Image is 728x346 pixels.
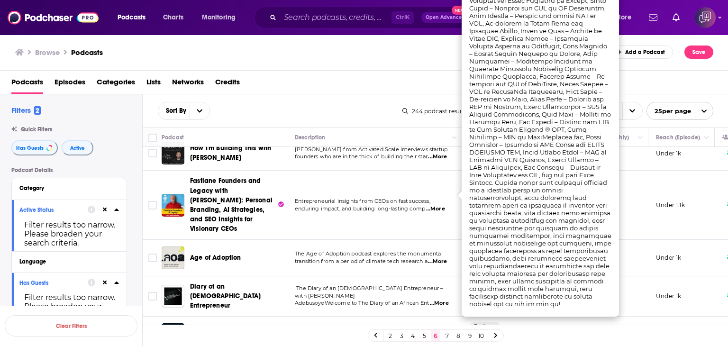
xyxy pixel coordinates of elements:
[431,330,440,341] a: 6
[71,48,103,57] a: Podcasts
[656,254,681,262] p: Under 1k
[34,106,41,115] span: 2
[19,182,119,194] button: Category
[421,12,469,23] button: Open AdvancedNew
[470,322,500,330] a: Business
[19,280,82,286] div: Has Guests
[295,285,444,299] span: ️ The Diary of an [DEMOGRAPHIC_DATA] Entrepreneur – with [PERSON_NAME]
[11,140,58,155] button: Has Guests
[19,220,119,247] div: Filter results too narrow. Please broaden your search criteria.
[19,207,82,213] div: Active Status
[148,201,157,209] span: Toggle select row
[195,10,248,25] button: open menu
[280,10,391,25] input: Search podcasts, credits, & more...
[11,167,127,173] p: Podcast Details
[476,330,486,341] a: 10
[16,146,44,151] span: Has Guests
[263,7,486,28] div: Search podcasts, credits, & more...
[190,282,261,310] span: Diary of an [DEMOGRAPHIC_DATA] Entrepreneur
[397,330,406,341] a: 3
[158,108,190,114] button: open menu
[615,11,631,24] span: More
[695,7,716,28] button: Show profile menu
[19,277,88,289] button: Has Guests
[609,10,643,25] button: open menu
[11,74,43,94] span: Podcasts
[465,330,474,341] a: 9
[426,205,445,213] span: ...More
[8,9,99,27] img: Podchaser - Follow, Share and Rate Podcasts
[442,330,452,341] a: 7
[19,204,88,216] button: Active Status
[428,153,447,161] span: ...More
[190,144,284,163] a: How I'm Building This with [PERSON_NAME]
[190,177,273,232] span: Fastlane Founders and Legacy with [PERSON_NAME]: Personal Branding, AI Strategies, and SEO Insigh...
[430,300,449,307] span: ...More
[162,323,184,346] img: The Code To Winning
[172,74,204,94] span: Networks
[162,142,184,164] img: How I'm Building This with Prateek Mathur
[454,330,463,341] a: 8
[190,282,284,310] a: Diary of an [DEMOGRAPHIC_DATA] Entrepreneur
[35,48,60,57] h3: Browse
[701,132,712,144] button: Column Actions
[669,9,683,26] a: Show notifications dropdown
[695,7,716,28] img: User Profile
[190,253,241,263] a: Age of Adoption
[428,258,447,265] span: ...More
[295,146,447,153] span: [PERSON_NAME] from Activated Scale interviews startup
[5,315,137,337] button: Clear Filters
[609,46,673,59] a: Add a Podcast
[111,10,158,25] button: open menu
[162,285,184,308] img: Diary of an African Entrepreneur
[118,11,146,24] span: Podcasts
[656,149,681,157] p: Under 1k
[295,250,443,257] span: The Age of Adoption podcast explores the monumental
[656,292,681,300] p: Under 1k
[19,293,119,320] div: Filter results too narrow. Please broaden your search criteria.
[215,74,240,94] a: Credits
[684,46,713,59] button: Save
[391,11,414,24] span: Ctrl K
[408,330,418,341] a: 4
[162,194,184,217] img: Fastlane Founders and Legacy with Jason Barnard: Personal Branding, AI Strategies, and SEO Insigh...
[97,74,135,94] a: Categories
[148,254,157,262] span: Toggle select row
[158,102,210,120] h2: Choose List sort
[295,132,325,143] div: Description
[656,132,700,143] div: Reach (Episode)
[146,74,161,94] span: Lists
[162,246,184,269] img: Age of Adoption
[646,102,713,120] button: open menu
[19,185,113,191] div: Category
[190,102,209,119] button: open menu
[426,15,465,20] span: Open Advanced
[162,132,184,143] div: Podcast
[19,255,119,267] button: Language
[295,205,425,212] span: enduring impact, and building long-lasting comp
[656,201,685,209] p: Under 1.1k
[695,7,716,28] span: Logged in as corioliscompany
[452,6,469,15] span: New
[645,9,661,26] a: Show notifications dropdown
[419,330,429,341] a: 5
[163,11,183,24] span: Charts
[190,254,241,262] span: Age of Adoption
[55,74,85,94] a: Episodes
[62,140,93,155] button: Active
[647,104,691,118] span: 25 per page
[21,126,52,133] span: Quick Filters
[148,149,157,157] span: Toggle select row
[295,258,428,264] span: transition from a period of climate tech research a
[157,10,189,25] a: Charts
